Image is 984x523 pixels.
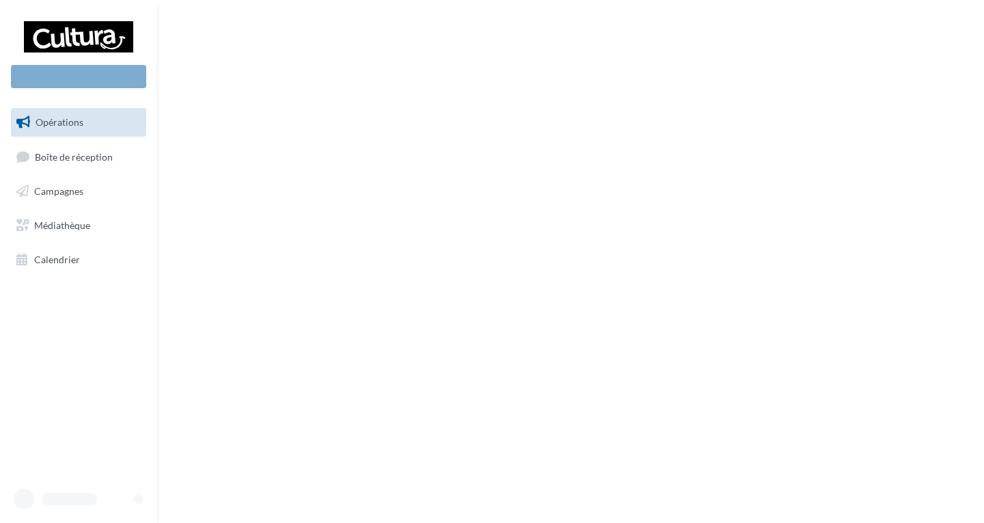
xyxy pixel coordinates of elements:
a: Campagnes [8,177,149,206]
span: Opérations [36,116,83,128]
a: Opérations [8,108,149,137]
span: Boîte de réception [35,150,113,162]
span: Calendrier [34,253,80,265]
div: Nouvelle campagne [11,65,146,88]
a: Boîte de réception [8,142,149,172]
a: Médiathèque [8,211,149,240]
span: Campagnes [34,185,83,197]
span: Médiathèque [34,219,90,231]
a: Calendrier [8,245,149,274]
